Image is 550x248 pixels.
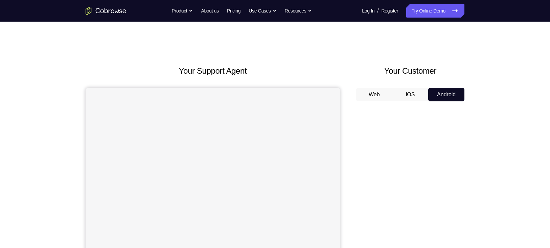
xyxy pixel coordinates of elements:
[392,88,429,101] button: iOS
[406,4,464,18] a: Try Online Demo
[285,4,312,18] button: Resources
[227,4,240,18] a: Pricing
[362,4,374,18] a: Log In
[86,65,340,77] h2: Your Support Agent
[249,4,276,18] button: Use Cases
[382,4,398,18] a: Register
[356,65,464,77] h2: Your Customer
[201,4,219,18] a: About us
[377,7,379,15] span: /
[356,88,392,101] button: Web
[172,4,193,18] button: Product
[428,88,464,101] button: Android
[86,7,126,15] a: Go to the home page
